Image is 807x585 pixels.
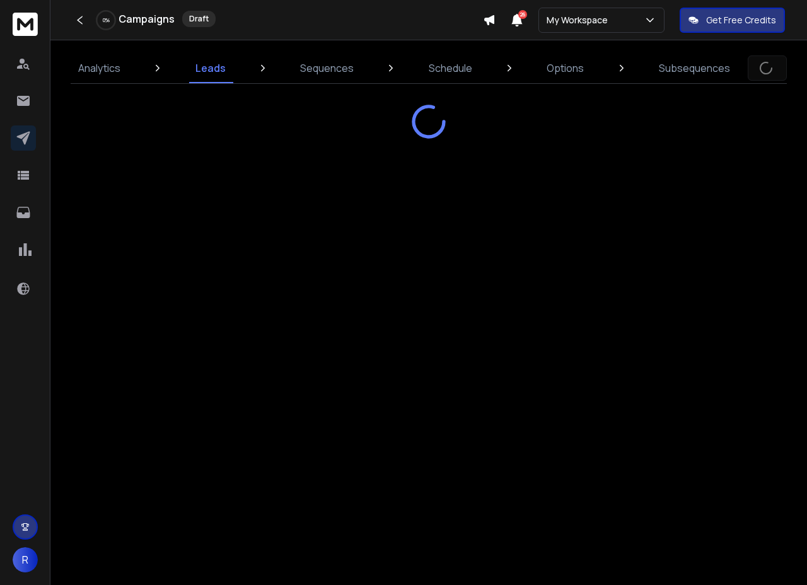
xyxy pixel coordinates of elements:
[547,14,613,26] p: My Workspace
[518,10,527,19] span: 26
[293,53,361,83] a: Sequences
[78,61,120,76] p: Analytics
[680,8,785,33] button: Get Free Credits
[300,61,354,76] p: Sequences
[103,16,110,24] p: 0 %
[539,53,591,83] a: Options
[13,547,38,572] button: R
[195,61,226,76] p: Leads
[651,53,738,83] a: Subsequences
[119,11,175,26] h1: Campaigns
[421,53,480,83] a: Schedule
[71,53,128,83] a: Analytics
[706,14,776,26] p: Get Free Credits
[188,53,233,83] a: Leads
[659,61,730,76] p: Subsequences
[182,11,216,27] div: Draft
[547,61,584,76] p: Options
[429,61,472,76] p: Schedule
